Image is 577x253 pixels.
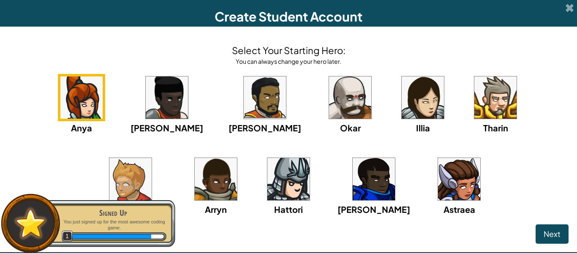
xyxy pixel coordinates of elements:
img: portrait.png [195,158,237,200]
span: Arryn [205,204,227,215]
span: Tharin [483,122,508,133]
img: portrait.png [60,76,103,119]
span: Illia [416,122,430,133]
span: Create Student Account [215,8,362,24]
img: portrait.png [267,158,310,200]
img: portrait.png [329,76,371,119]
img: portrait.png [244,76,286,119]
button: Next [536,224,569,244]
img: portrait.png [474,76,517,119]
div: Signed Up [60,207,166,219]
span: Anya [71,122,92,133]
span: Astraea [444,204,475,215]
span: Hattori [274,204,303,215]
span: Next [544,229,561,239]
span: [PERSON_NAME] [337,204,410,215]
h4: Select Your Starting Hero: [232,44,346,57]
img: portrait.png [146,76,188,119]
img: portrait.png [109,158,152,200]
img: portrait.png [353,158,395,200]
span: [PERSON_NAME] [131,122,203,133]
img: portrait.png [438,158,480,200]
div: You can always change your hero later. [232,57,346,65]
p: You just signed up for the most awesome coding game. [60,219,166,231]
img: default.png [11,204,50,242]
span: [PERSON_NAME] [229,122,301,133]
img: portrait.png [402,76,444,119]
span: 1 [62,231,73,242]
span: Okar [340,122,361,133]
